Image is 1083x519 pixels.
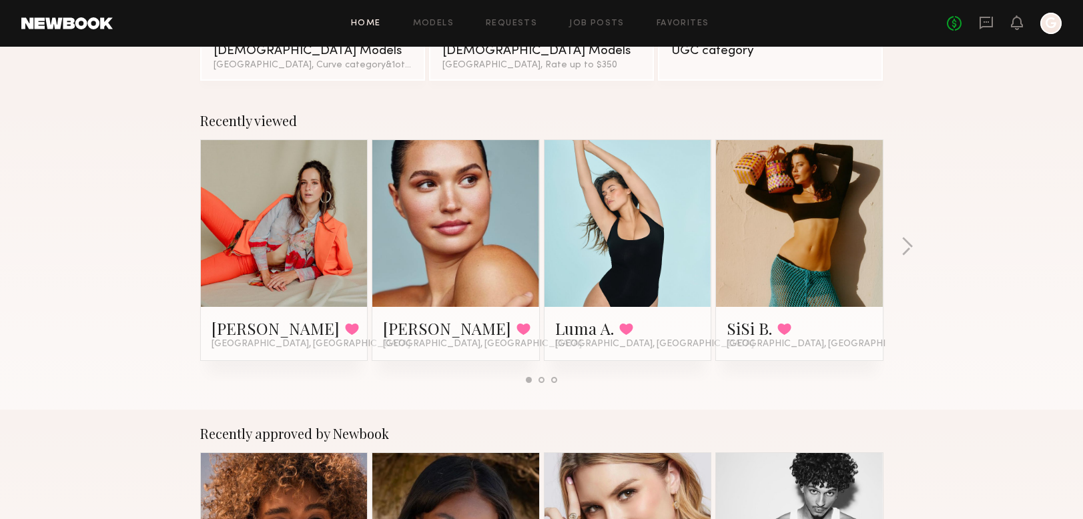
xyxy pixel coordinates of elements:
[351,19,381,28] a: Home
[442,61,641,70] div: [GEOGRAPHIC_DATA], Rate up to $350
[200,113,883,129] div: Recently viewed
[214,45,412,57] div: [DEMOGRAPHIC_DATA] Models
[658,30,883,81] a: UGC category
[727,318,772,339] a: SiSi B.
[214,61,412,70] div: [GEOGRAPHIC_DATA], Curve category
[671,45,869,57] div: UGC category
[212,318,340,339] a: [PERSON_NAME]
[555,318,614,339] a: Luma A.
[413,19,454,28] a: Models
[569,19,625,28] a: Job Posts
[442,45,641,57] div: [DEMOGRAPHIC_DATA] Models
[657,19,709,28] a: Favorites
[555,339,754,350] span: [GEOGRAPHIC_DATA], [GEOGRAPHIC_DATA]
[429,30,654,81] a: [DEMOGRAPHIC_DATA] Models[GEOGRAPHIC_DATA], Rate up to $350
[386,61,443,69] span: & 1 other filter
[486,19,537,28] a: Requests
[212,339,410,350] span: [GEOGRAPHIC_DATA], [GEOGRAPHIC_DATA]
[727,339,926,350] span: [GEOGRAPHIC_DATA], [GEOGRAPHIC_DATA]
[383,339,582,350] span: [GEOGRAPHIC_DATA], [GEOGRAPHIC_DATA]
[200,426,883,442] div: Recently approved by Newbook
[200,30,425,81] a: [DEMOGRAPHIC_DATA] Models[GEOGRAPHIC_DATA], Curve category&1other filter
[1040,13,1062,34] a: G
[383,318,511,339] a: [PERSON_NAME]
